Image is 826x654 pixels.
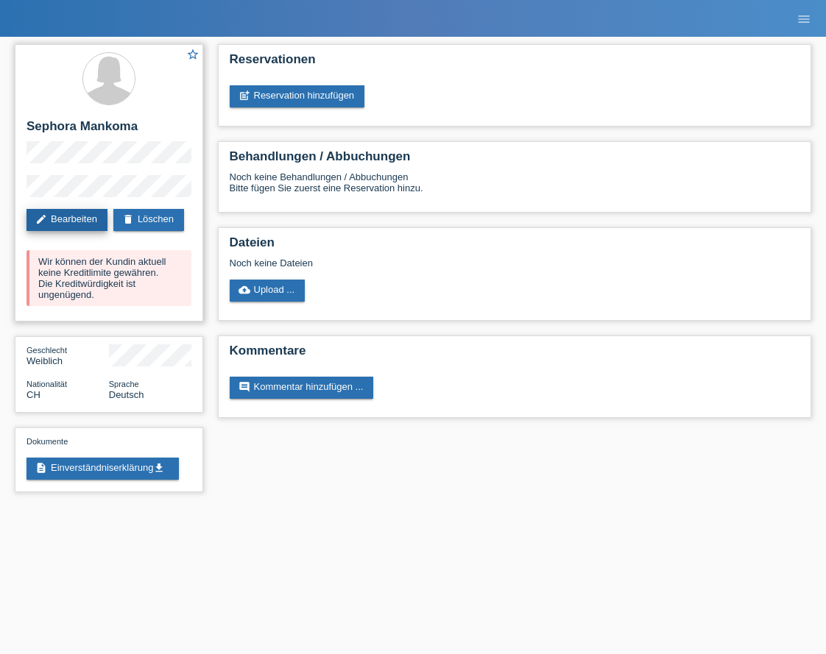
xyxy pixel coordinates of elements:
span: Sprache [109,380,139,388]
i: delete [122,213,134,225]
h2: Dateien [230,235,800,257]
a: commentKommentar hinzufügen ... [230,377,374,399]
a: star_border [186,48,200,63]
span: Dokumente [27,437,68,446]
span: Nationalität [27,380,67,388]
a: post_addReservation hinzufügen [230,85,365,107]
div: Weiblich [27,344,109,366]
i: comment [239,381,250,393]
i: star_border [186,48,200,61]
h2: Behandlungen / Abbuchungen [230,149,800,171]
a: editBearbeiten [27,209,107,231]
span: Schweiz [27,389,40,400]
div: Wir können der Kundin aktuell keine Kreditlimite gewähren. Die Kreditwürdigkeit ist ungenügend. [27,250,191,306]
i: description [35,462,47,474]
h2: Reservationen [230,52,800,74]
a: menu [789,14,819,23]
h2: Sephora Mankoma [27,119,191,141]
i: post_add [239,90,250,102]
i: edit [35,213,47,225]
i: get_app [153,462,165,474]
div: Noch keine Dateien [230,257,639,269]
h2: Kommentare [230,344,800,366]
a: cloud_uploadUpload ... [230,280,306,302]
span: Geschlecht [27,346,67,355]
i: cloud_upload [239,284,250,296]
a: descriptionEinverständniserklärungget_app [27,458,179,480]
a: deleteLöschen [113,209,184,231]
span: Deutsch [109,389,144,400]
i: menu [797,12,811,26]
div: Noch keine Behandlungen / Abbuchungen Bitte fügen Sie zuerst eine Reservation hinzu. [230,171,800,205]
